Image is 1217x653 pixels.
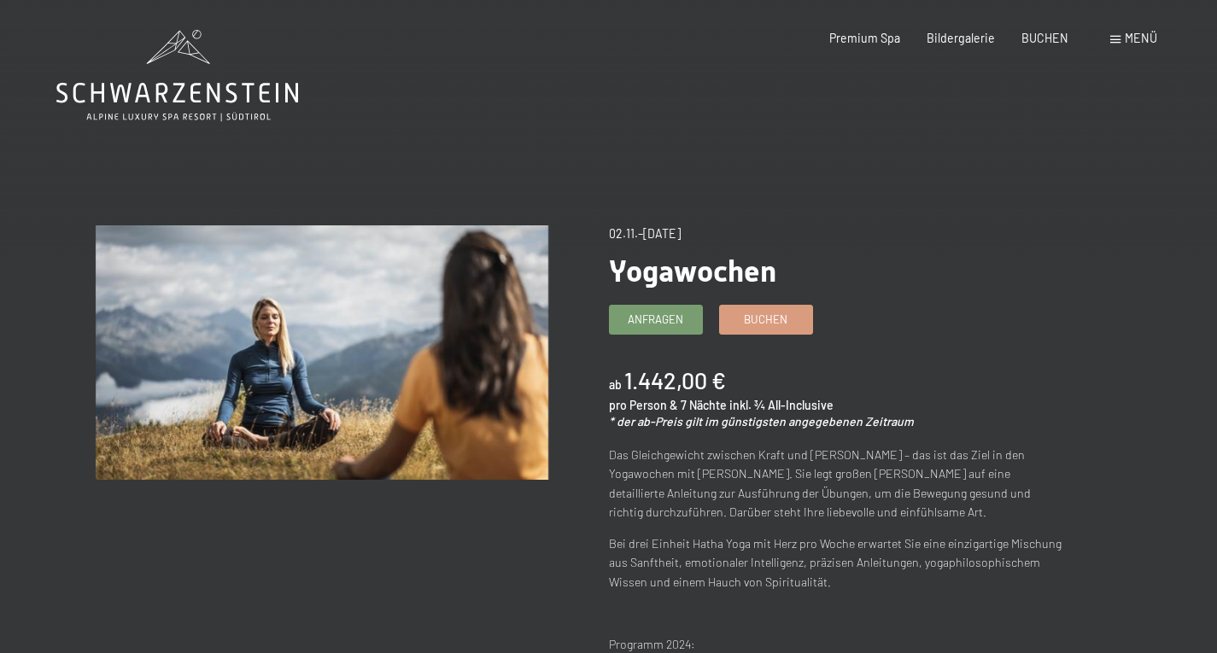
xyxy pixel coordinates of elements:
[829,31,900,45] a: Premium Spa
[927,31,995,45] a: Bildergalerie
[609,534,1062,592] p: Bei drei Einheit Hatha Yoga mit Herz pro Woche erwartet Sie eine einzigartige Mischung aus Sanfth...
[609,398,678,412] span: pro Person &
[609,446,1062,522] p: Das Gleichgewicht zwischen Kraft und [PERSON_NAME] – das ist das Ziel in den Yogawochen mit [PERS...
[628,312,683,327] span: Anfragen
[729,398,834,412] span: inkl. ¾ All-Inclusive
[1125,31,1157,45] span: Menü
[681,398,727,412] span: 7 Nächte
[624,366,726,394] b: 1.442,00 €
[609,254,776,289] span: Yogawochen
[609,226,681,241] span: 02.11.–[DATE]
[609,377,622,392] span: ab
[744,312,787,327] span: Buchen
[610,306,702,334] a: Anfragen
[96,225,548,480] img: Yogawochen
[1021,31,1068,45] a: BUCHEN
[720,306,812,334] a: Buchen
[609,414,914,429] em: * der ab-Preis gilt im günstigsten angegebenen Zeitraum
